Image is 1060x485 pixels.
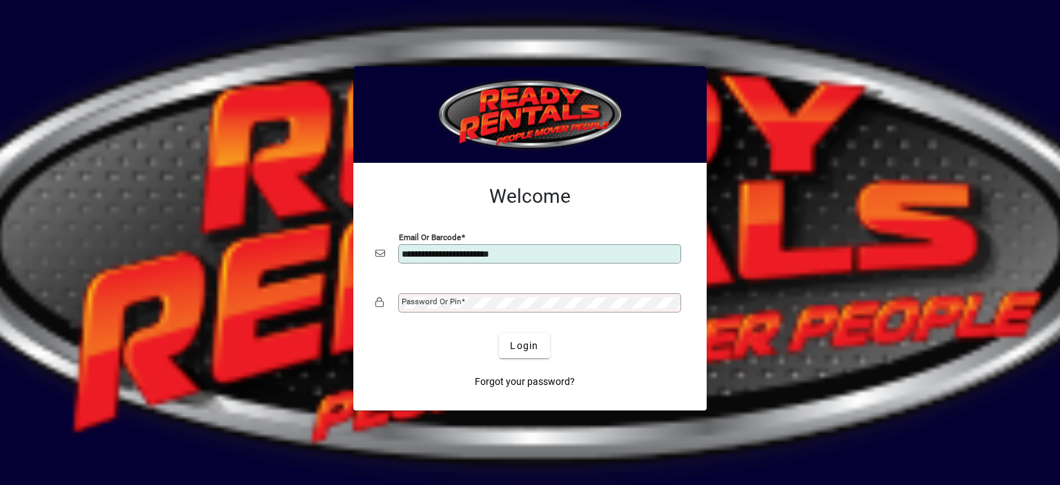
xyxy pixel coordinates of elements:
[475,375,575,389] span: Forgot your password?
[375,185,685,208] h2: Welcome
[402,297,461,306] mat-label: Password or Pin
[510,339,538,353] span: Login
[499,333,549,358] button: Login
[399,232,461,242] mat-label: Email or Barcode
[469,369,580,394] a: Forgot your password?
